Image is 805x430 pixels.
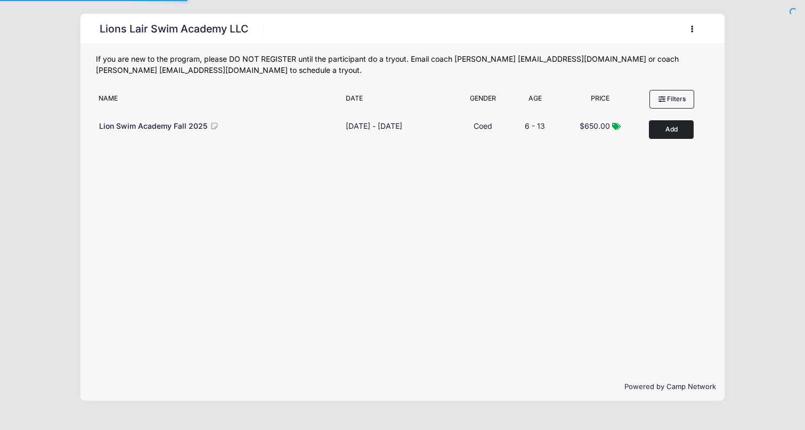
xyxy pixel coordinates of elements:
span: 6 - 13 [525,121,545,130]
h1: Lions Lair Swim Academy LLC [96,20,251,38]
div: Gender [458,94,508,109]
div: Name [93,94,340,109]
button: Filters [649,90,694,108]
span: Coed [474,121,492,130]
span: $650.00 [580,121,610,130]
p: Powered by Camp Network [89,382,716,392]
div: Date [340,94,458,109]
div: Price [563,94,637,109]
div: If you are new to the program, please DO NOT REGISTER until the participant do a tryout. Email co... [96,54,709,76]
span: Lion Swim Academy Fall 2025 [99,121,207,130]
div: Age [508,94,563,109]
div: [DATE] - [DATE] [346,120,402,131]
button: Add [649,120,694,139]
